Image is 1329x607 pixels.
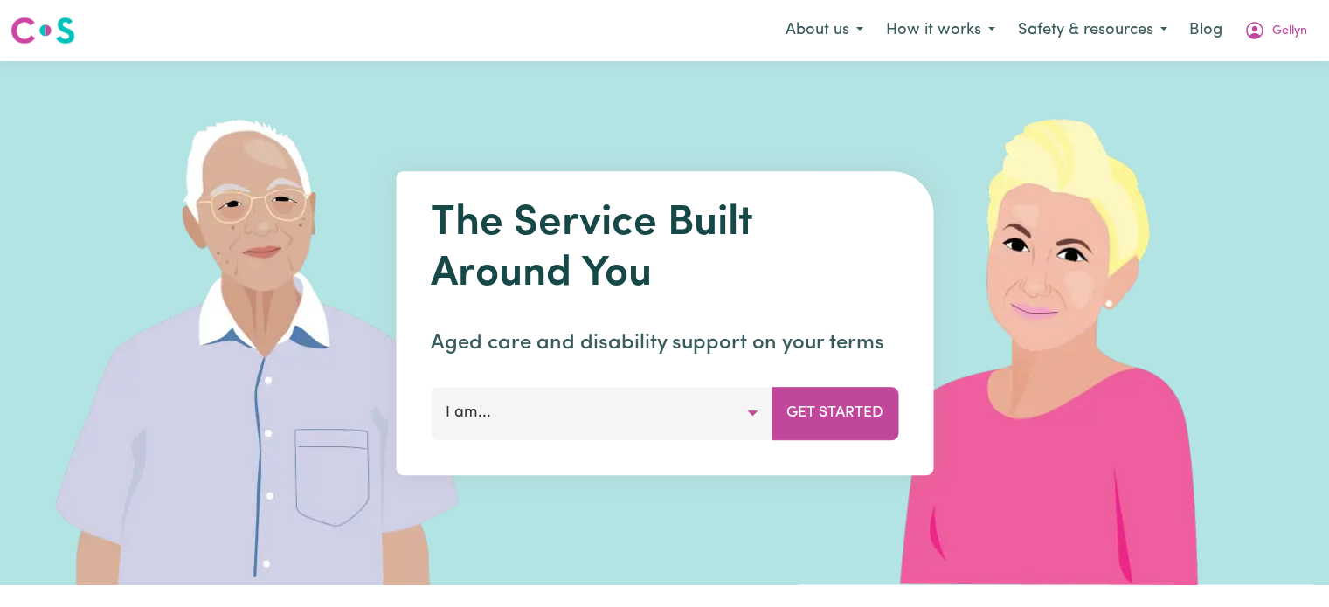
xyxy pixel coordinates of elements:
p: Aged care and disability support on your terms [431,328,898,359]
button: Safety & resources [1007,12,1179,49]
button: I am... [431,387,772,439]
a: Blog [1179,11,1233,50]
button: How it works [875,12,1007,49]
a: Careseekers logo [10,10,75,51]
button: Get Started [772,387,898,439]
button: My Account [1233,12,1319,49]
span: Gellyn [1272,22,1307,41]
img: Careseekers logo [10,15,75,46]
button: About us [774,12,875,49]
h1: The Service Built Around You [431,199,898,300]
